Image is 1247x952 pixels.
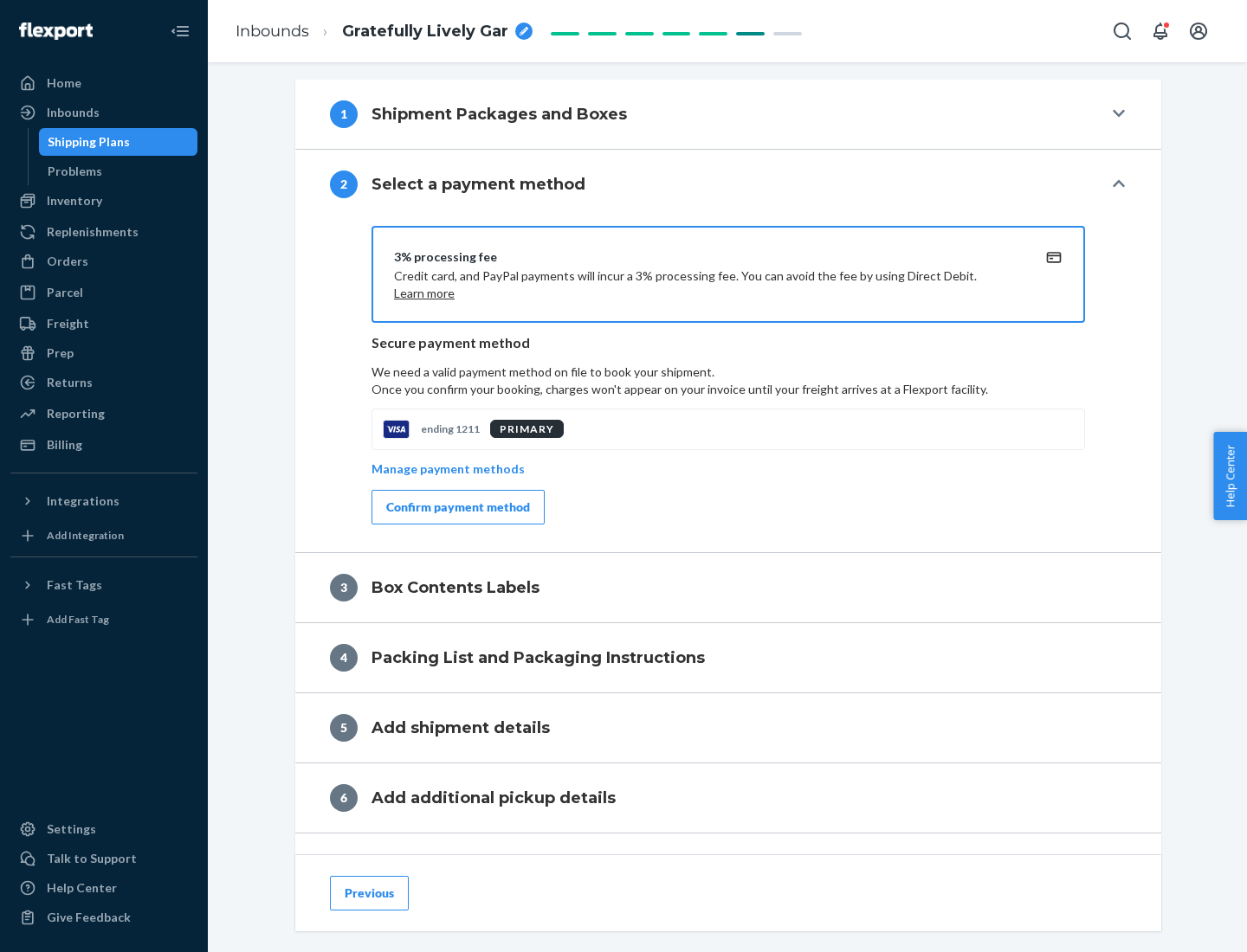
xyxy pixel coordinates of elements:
p: Once you confirm your booking, charges won't appear on your invoice until your freight arrives at... [372,381,1085,398]
a: Talk to Support [10,845,197,872]
button: Previous [330,876,409,910]
div: Confirm payment method [386,499,530,516]
a: Add Fast Tag [10,606,197,634]
button: 7Shipping Quote [295,833,1161,903]
button: Fast Tags [10,571,197,599]
button: Integrations [10,487,197,515]
div: Billing [47,436,82,453]
a: Returns [10,369,197,396]
a: Freight [10,310,197,338]
button: 5Add shipment details [295,693,1161,762]
div: PRIMARY [490,420,564,438]
button: 6Add additional pickup details [295,763,1161,833]
h4: Box Contents Labels [372,576,540,599]
div: Reporting [47,405,105,422]
h4: Add additional pickup details [372,787,616,809]
div: 6 [330,784,358,812]
div: Help Center [47,879,117,897]
div: Settings [47,820,96,838]
div: 1 [330,100,358,128]
p: Secure payment method [372,333,1085,353]
div: Fast Tags [47,576,102,594]
div: Give Feedback [47,909,131,926]
p: We need a valid payment method on file to book your shipment. [372,363,1085,398]
h4: Shipment Packages and Boxes [372,103,627,125]
button: Learn more [394,285,455,302]
a: Shipping Plans [39,128,198,156]
img: Flexport logo [19,23,93,40]
span: Gratefully Lively Gar [342,21,508,43]
h4: Packing List and Packaging Instructions [372,646,705,669]
a: Inventory [10,187,197,215]
button: Confirm payment method [372,490,545,524]
h4: Add shipment details [372,717,550,739]
div: 5 [330,714,358,742]
button: 2Select a payment method [295,150,1161,219]
h4: Select a payment method [372,173,585,196]
div: Freight [47,315,89,332]
button: Open account menu [1181,14,1216,48]
div: Home [47,74,81,92]
p: ending 1211 [421,421,480,436]
div: Problems [48,163,102,180]
a: Prep [10,339,197,367]
button: 3Box Contents Labels [295,553,1161,622]
p: Manage payment methods [372,460,525,478]
p: Credit card, and PayPal payments will incur a 3% processing fee. You can avoid the fee by using D... [394,267,1021,302]
button: Help Center [1213,432,1247,520]
button: Give Feedback [10,904,197,931]
div: 3 [330,574,358,601]
a: Help Center [10,874,197,902]
a: Home [10,69,197,97]
div: Prep [47,344,74,362]
div: Parcel [47,284,83,301]
button: Close Navigation [163,14,197,48]
button: 1Shipment Packages and Boxes [295,80,1161,149]
div: Replenishments [47,223,139,241]
div: Add Integration [47,528,124,543]
div: Talk to Support [47,850,137,867]
a: Replenishments [10,218,197,246]
div: Add Fast Tag [47,612,109,627]
div: Integrations [47,492,120,510]
div: 4 [330,644,358,672]
a: Parcel [10,279,197,306]
div: 3% processing fee [394,248,1021,266]
div: Inbounds [47,104,100,121]
a: Reporting [10,400,197,428]
a: Settings [10,815,197,843]
ol: breadcrumbs [222,6,546,57]
a: Inbounds [10,99,197,126]
div: Orders [47,253,88,270]
div: Returns [47,374,93,391]
button: 4Packing List and Packaging Instructions [295,623,1161,692]
div: Shipping Plans [48,133,130,151]
a: Problems [39,158,198,185]
button: Open Search Box [1105,14,1140,48]
a: Add Integration [10,522,197,550]
a: Billing [10,431,197,459]
a: Inbounds [236,22,309,41]
div: 2 [330,170,358,198]
button: Open notifications [1143,14,1178,48]
a: Orders [10,248,197,275]
div: Inventory [47,192,102,209]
